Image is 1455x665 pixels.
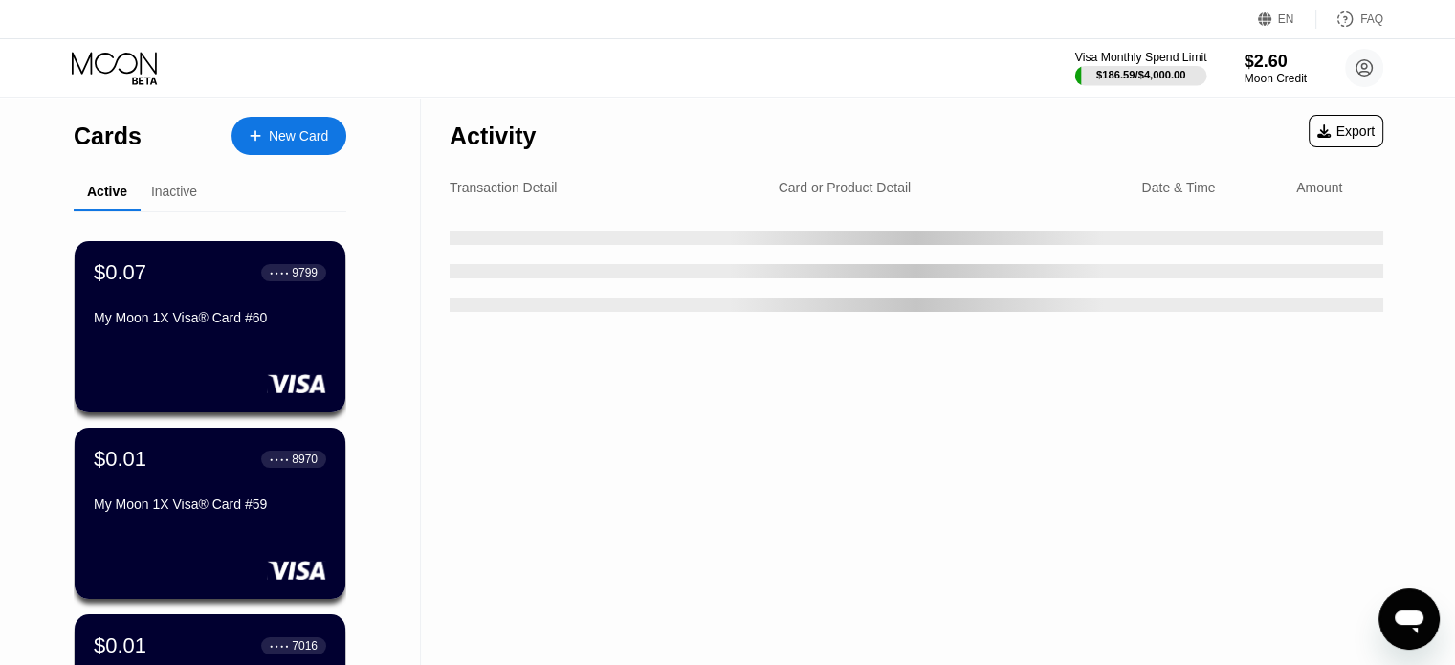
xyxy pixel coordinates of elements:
div: Active [87,184,127,199]
div: Cards [74,122,142,150]
div: Export [1309,115,1383,147]
div: FAQ [1316,10,1383,29]
div: Card or Product Detail [779,180,912,195]
div: ● ● ● ● [270,456,289,462]
div: Amount [1296,180,1342,195]
div: 8970 [292,453,318,466]
div: Transaction Detail [450,180,557,195]
div: $2.60 [1245,52,1307,72]
div: My Moon 1X Visa® Card #60 [94,310,326,325]
div: Export [1317,123,1375,139]
div: Inactive [151,184,197,199]
div: $186.59 / $4,000.00 [1096,69,1186,80]
div: Activity [450,122,536,150]
div: Visa Monthly Spend Limit$186.59/$4,000.00 [1076,51,1205,85]
div: $0.07 [94,260,146,285]
iframe: Dugme za pokretanje prozora za razmenu poruka [1378,588,1440,650]
div: 9799 [292,266,318,279]
div: New Card [269,128,328,144]
div: Moon Credit [1245,72,1307,85]
div: $0.01● ● ● ●8970My Moon 1X Visa® Card #59 [75,428,345,599]
div: Date & Time [1141,180,1215,195]
div: $0.01 [94,447,146,472]
div: $0.01 [94,633,146,658]
div: $2.60Moon Credit [1245,52,1307,85]
div: Visa Monthly Spend Limit [1075,51,1207,64]
div: 7016 [292,639,318,653]
div: ● ● ● ● [270,270,289,276]
div: $0.07● ● ● ●9799My Moon 1X Visa® Card #60 [75,241,345,412]
div: My Moon 1X Visa® Card #59 [94,497,326,512]
div: FAQ [1360,12,1383,26]
div: ● ● ● ● [270,643,289,649]
div: EN [1278,12,1294,26]
div: EN [1258,10,1316,29]
div: New Card [231,117,346,155]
